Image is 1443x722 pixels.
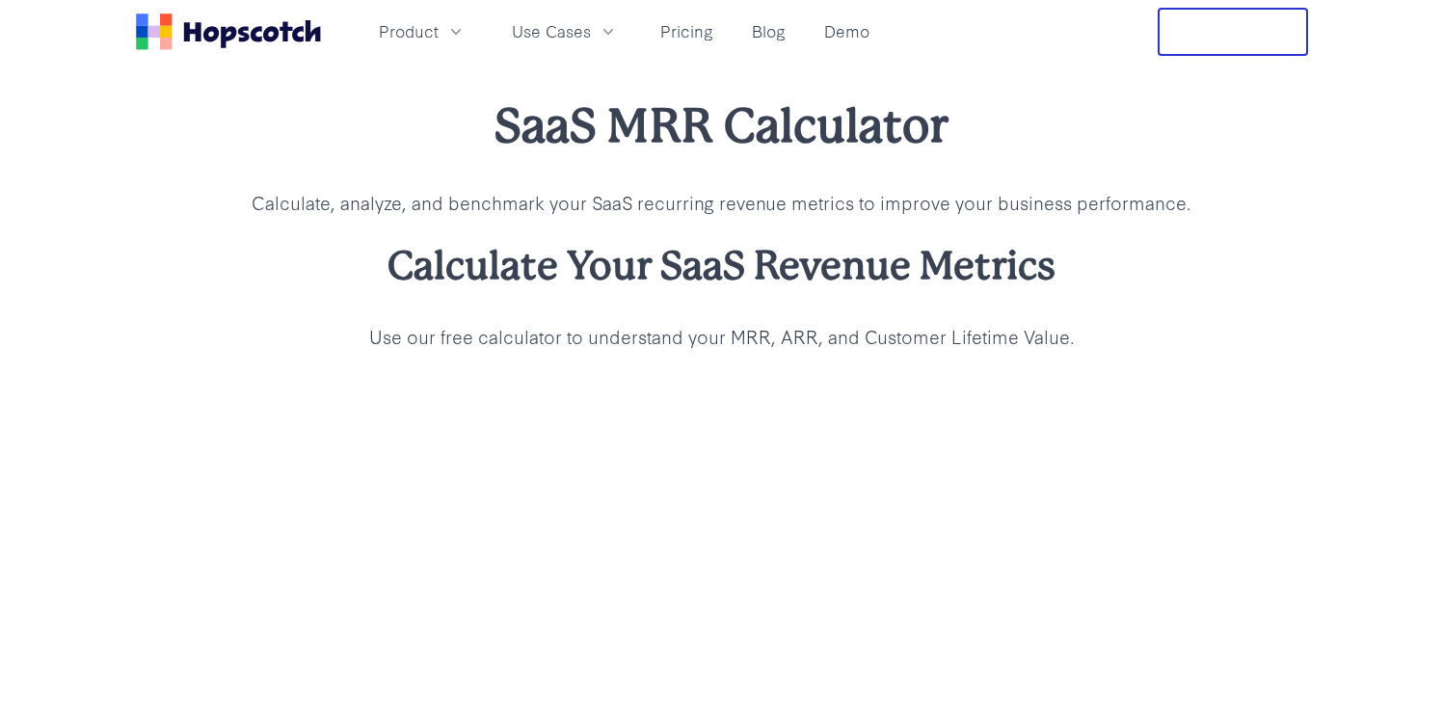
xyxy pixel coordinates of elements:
[367,15,477,47] button: Product
[198,323,1246,350] p: Use our free calculator to understand your MRR, ARR, and Customer Lifetime Value.
[744,15,793,47] a: Blog
[500,15,629,47] button: Use Cases
[379,19,439,43] span: Product
[653,15,721,47] a: Pricing
[136,13,321,50] a: Home
[387,243,1056,288] b: Calculate Your SaaS Revenue Metrics
[494,99,949,153] b: SaaS MRR Calculator
[512,19,591,43] span: Use Cases
[1158,8,1308,56] button: Free Trial
[816,15,877,47] a: Demo
[198,189,1246,216] p: Calculate, analyze, and benchmark your SaaS recurring revenue metrics to improve your business pe...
